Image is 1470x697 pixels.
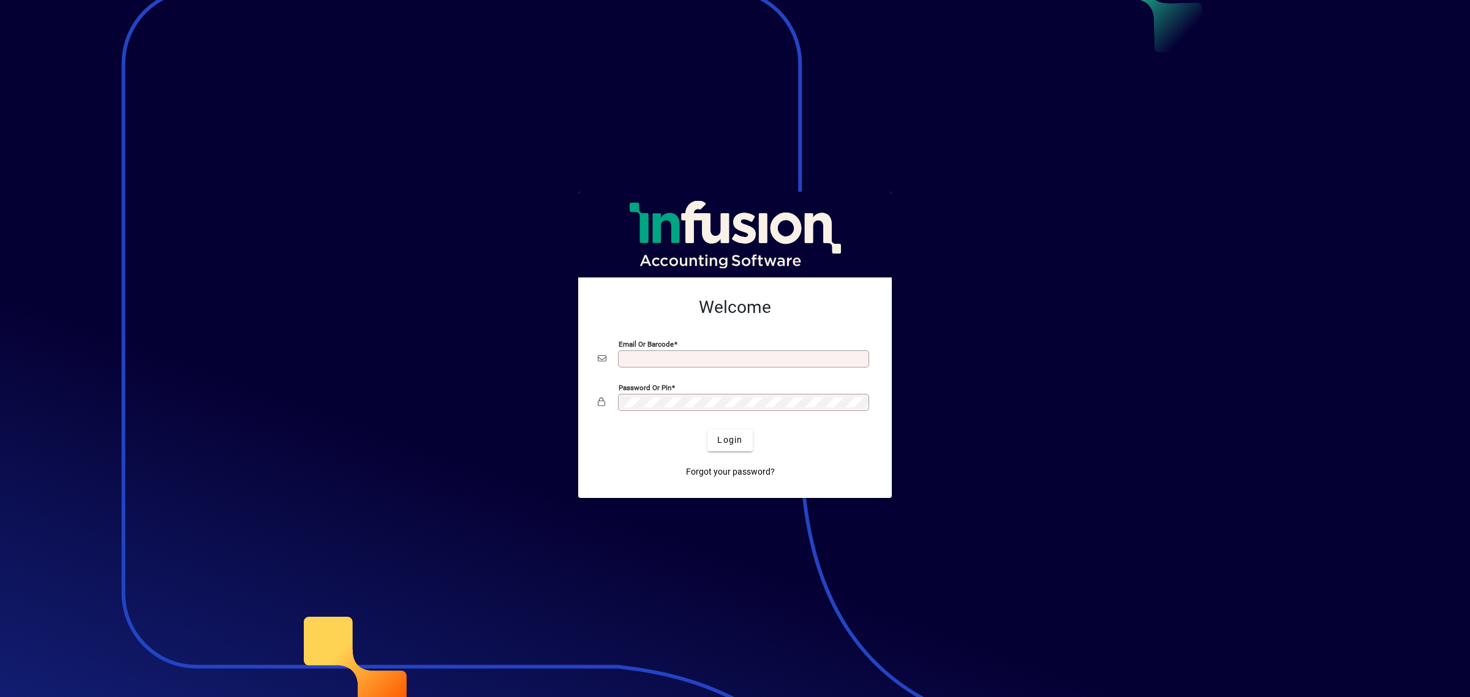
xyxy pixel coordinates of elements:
button: Login [707,429,752,451]
h2: Welcome [598,297,872,318]
mat-label: Password or Pin [619,383,671,391]
span: Forgot your password? [686,465,775,478]
mat-label: Email or Barcode [619,339,674,348]
span: Login [717,434,742,446]
a: Forgot your password? [681,461,780,483]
